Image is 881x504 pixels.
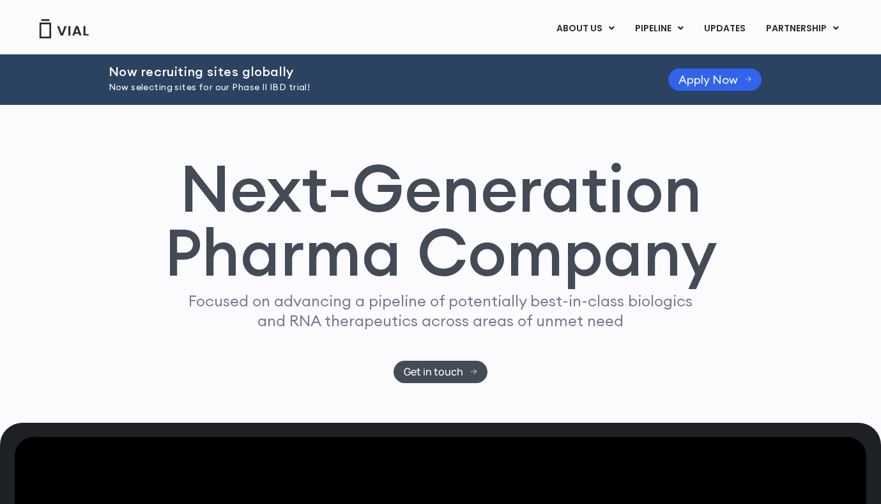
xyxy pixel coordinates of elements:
img: Vial Logo [38,19,89,38]
h1: Next-Generation Pharma Company [164,156,717,285]
a: PARTNERSHIPMenu Toggle [756,18,849,40]
span: Get in touch [404,367,463,377]
span: Apply Now [678,75,738,84]
a: Get in touch [394,361,487,383]
p: Focused on advancing a pipeline of potentially best-in-class biologics and RNA therapeutics acros... [183,291,698,331]
h2: Now recruiting sites globally [109,65,636,79]
a: PIPELINEMenu Toggle [625,18,693,40]
p: Now selecting sites for our Phase II IBD trial! [109,81,636,95]
a: UPDATES [694,18,755,40]
a: ABOUT USMenu Toggle [546,18,624,40]
a: Apply Now [668,68,762,91]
